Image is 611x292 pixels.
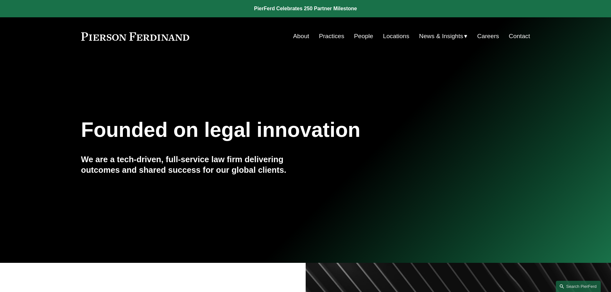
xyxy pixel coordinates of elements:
span: News & Insights [419,31,463,42]
h1: Founded on legal innovation [81,118,455,142]
a: Locations [383,30,409,42]
a: Practices [319,30,344,42]
a: About [293,30,309,42]
a: Contact [509,30,530,42]
a: folder dropdown [419,30,468,42]
a: Search this site [556,281,601,292]
a: Careers [477,30,499,42]
h4: We are a tech-driven, full-service law firm delivering outcomes and shared success for our global... [81,154,306,175]
a: People [354,30,373,42]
